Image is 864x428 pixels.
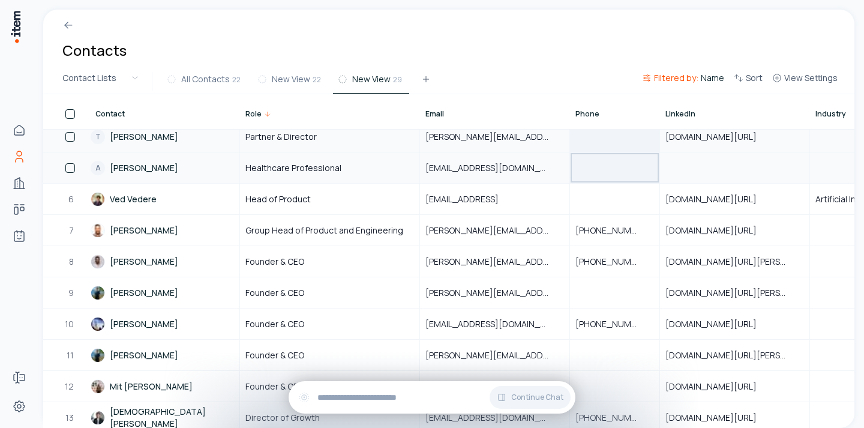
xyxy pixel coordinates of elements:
[289,381,575,414] div: Continue Chat
[425,225,564,237] span: [PERSON_NAME][EMAIL_ADDRESS][DOMAIN_NAME]
[232,74,241,85] span: 22
[91,411,105,425] img: Christian Bach
[575,109,599,119] span: Phone
[815,109,846,119] span: Industry
[425,256,564,268] span: [PERSON_NAME][EMAIL_ADDRESS]
[245,109,262,119] span: Role
[7,197,31,222] a: deals
[91,130,105,144] div: T
[91,286,105,300] img: Josh Sirota
[245,412,320,424] span: Director of Growth
[68,287,75,299] span: 9
[701,72,724,84] span: Name
[784,72,838,84] span: View Settings
[767,71,842,92] button: View Settings
[245,193,311,205] span: Head of Product
[91,216,239,245] a: [PERSON_NAME]
[425,412,564,424] span: [EMAIL_ADDRESS][DOMAIN_NAME]
[91,309,239,339] a: [PERSON_NAME]
[91,223,105,238] img: Derek Marcial
[68,193,75,205] span: 6
[65,381,75,393] span: 12
[490,386,571,409] button: Continue Chat
[511,393,563,402] span: Continue Chat
[637,71,729,92] button: Filtered by:Name
[181,73,230,85] span: All Contacts
[95,109,125,119] span: Contact
[665,131,771,143] span: [DOMAIN_NAME][URL]
[665,225,771,237] span: [DOMAIN_NAME][URL]
[245,318,304,330] span: Founder & CEO
[10,10,22,44] img: Item Brain Logo
[162,72,248,94] button: All Contacts22
[575,318,654,330] span: [PHONE_NUMBER]
[425,162,564,174] span: [EMAIL_ADDRESS][DOMAIN_NAME]
[352,73,391,85] span: New View
[654,72,698,84] span: Filtered by:
[425,109,444,119] span: Email
[7,118,31,142] a: Home
[575,412,654,424] span: [PHONE_NUMBER]
[7,224,31,248] a: Agents
[393,74,402,85] span: 29
[333,72,409,94] button: New View29
[91,192,105,206] img: Ved Vedere
[425,318,564,330] span: [EMAIL_ADDRESS][DOMAIN_NAME]
[91,161,105,175] div: A
[425,349,564,361] span: [PERSON_NAME][EMAIL_ADDRESS]
[665,287,804,299] span: [DOMAIN_NAME][URL][PERSON_NAME]
[67,349,75,361] span: 11
[245,225,403,237] span: Group Head of Product and Engineering
[91,247,239,276] a: [PERSON_NAME]
[91,153,239,182] a: A[PERSON_NAME]
[91,348,105,363] img: Josh Sirota
[245,131,317,143] span: Partner & Director
[729,71,767,92] button: Sort
[665,381,771,393] span: [DOMAIN_NAME][URL]
[65,318,75,330] span: 10
[245,162,341,174] span: Healthcare Professional
[91,379,105,394] img: Mit Patel
[7,171,31,195] a: Companies
[91,317,105,331] img: Nishil Patel
[665,318,771,330] span: [DOMAIN_NAME][URL]
[69,225,75,237] span: 7
[665,412,771,424] span: [DOMAIN_NAME][URL]
[313,74,321,85] span: 22
[7,366,31,390] a: Forms
[665,193,771,205] span: [DOMAIN_NAME][URL]
[253,72,328,94] button: New View22
[91,278,239,307] a: [PERSON_NAME]
[245,256,304,268] span: Founder & CEO
[746,72,763,84] span: Sort
[245,287,304,299] span: Founder & CEO
[91,184,239,214] a: Ved Vedere
[91,255,105,269] img: Tehsin Bhayani
[425,193,513,205] span: [EMAIL_ADDRESS]
[65,412,75,424] span: 13
[425,287,564,299] span: [PERSON_NAME][EMAIL_ADDRESS]
[665,109,695,119] span: LinkedIn
[62,41,127,60] h1: Contacts
[91,372,239,401] a: Mit [PERSON_NAME]
[575,225,654,237] span: [PHONE_NUMBER]
[69,256,75,268] span: 8
[245,349,304,361] span: Founder & CEO
[575,256,654,268] span: [PHONE_NUMBER]
[245,381,304,393] span: Founder & CEO
[91,122,239,151] a: T[PERSON_NAME]
[7,394,31,418] a: Settings
[425,381,564,393] span: [EMAIL_ADDRESS][DOMAIN_NAME]
[665,349,804,361] span: [DOMAIN_NAME][URL][PERSON_NAME]
[425,131,564,143] span: [PERSON_NAME][EMAIL_ADDRESS][DOMAIN_NAME]
[665,256,804,268] span: [DOMAIN_NAME][URL][PERSON_NAME]
[7,145,31,169] a: Contacts
[272,73,310,85] span: New View
[91,340,239,370] a: [PERSON_NAME]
